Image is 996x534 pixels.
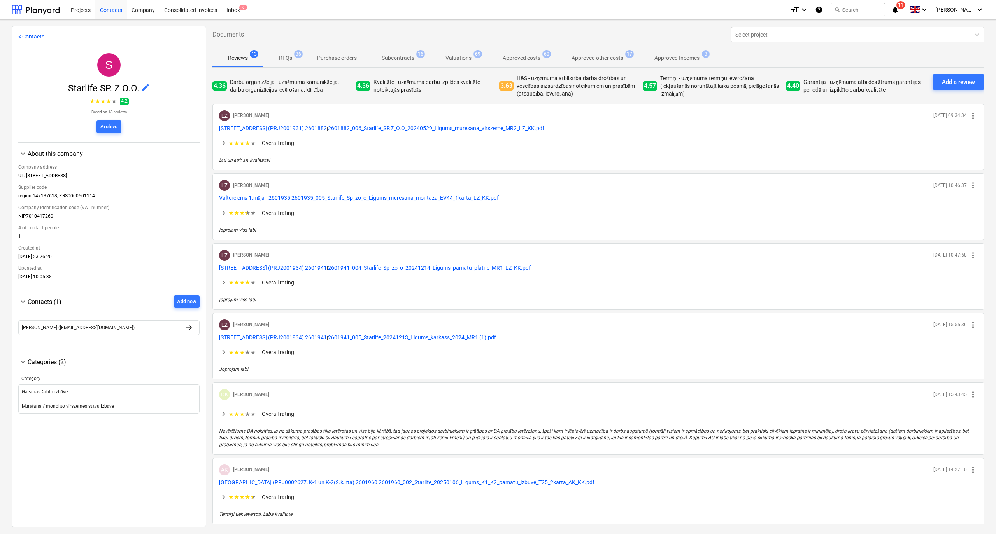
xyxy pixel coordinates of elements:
span: keyboard_arrow_right [219,347,228,357]
span: LZ [221,182,228,188]
p: Termiņi tiek ievertoti. Laba kvalitāte [219,511,978,518]
span: search [834,7,840,13]
span: ★ [228,493,234,501]
div: [DATE] 10:05:38 [18,274,200,283]
span: ★ [100,97,106,106]
div: region 147137618, KRS0000501114 [18,193,200,202]
span: ★ [234,279,239,286]
span: ★ [239,209,245,216]
span: ★ [250,279,256,286]
span: keyboard_arrow_down [18,297,28,306]
span: Contacts (1) [28,298,61,305]
p: Overall rating [262,348,294,356]
span: more_vert [968,111,978,120]
p: | [219,124,978,132]
div: ★★★★★Overall rating [219,409,978,419]
span: ★ [245,209,250,216]
span: ★ [245,349,250,356]
span: ★ [234,140,239,147]
span: ★ [250,493,256,501]
span: ★ [239,493,245,501]
span: ★ [239,279,245,286]
span: ★ [245,140,250,147]
span: ★ [239,140,245,147]
span: keyboard_arrow_down [18,357,28,366]
div: Lauris Zaharāns [219,319,230,330]
p: Approved other costs [572,54,623,62]
div: About this company [28,150,200,157]
span: ★ [250,349,256,356]
span: ★ [234,349,239,356]
div: About this company [18,149,200,158]
span: Tumes iela (PRJ0002627, K-1 un K-2(2.kārta) 2601960 [219,479,377,485]
span: ★ [234,410,239,418]
div: ★★★★★Overall rating [219,138,978,148]
div: Categories (2) [28,358,200,366]
span: Mazā Robežu iela 1 (PRJ2001934) 2601941 [219,334,327,340]
span: ★ [234,493,239,501]
div: Lauris Zaharāns [219,250,230,261]
p: Joprojām labi [219,366,978,373]
span: Valterciems 1.māja - 2601935 [219,195,290,201]
span: keyboard_arrow_right [219,492,228,502]
span: keyboard_arrow_right [219,208,228,218]
p: [DATE] 15:55:36 [933,321,967,328]
button: 2601960_002_Starlife_20250106_Ligums_K1_K2_pamatu_izbuve_T25_2karta_AK_KK.pdf [379,478,594,486]
span: 36 [294,50,303,58]
iframe: Chat Widget [957,497,996,534]
div: Davis Kairis [219,389,230,400]
a: < Contacts [18,33,44,40]
span: 4.36 [356,81,370,91]
span: LZ [221,322,228,328]
span: LZ [221,252,228,258]
button: [STREET_ADDRESS] (PRJ2001931) 2601882 [219,124,327,132]
p: [PERSON_NAME] [233,182,269,189]
span: more_vert [968,181,978,190]
p: H&S - uzņēmuma atbilstība darba drošības un veselības aizsardzības noteikumiem un prasībām (atsau... [517,74,640,98]
p: Kvalitāte - uzņēmuma darbu izpildes kvalitāte noteiktajās prasībās [373,78,496,94]
span: ★ [228,279,234,286]
span: 13 [250,50,258,58]
div: Company address [18,161,200,173]
p: Overall rating [262,209,294,217]
div: Starlife [97,53,121,77]
span: 11 [896,1,905,9]
span: more_vert [968,390,978,399]
div: # of contact people [18,222,200,234]
div: Lauris Zaharāns [219,180,230,191]
p: [PERSON_NAME] [233,466,269,473]
span: ★ [228,349,234,356]
p: joprojām viss labi [219,297,978,303]
button: Add a review [933,74,984,90]
div: Category [21,376,196,381]
span: ★ [106,97,111,106]
span: more_vert [968,251,978,260]
p: [DATE] 14:27:10 [933,466,967,473]
p: Approved costs [503,54,540,62]
div: Lauris Zaharāns [219,110,230,121]
span: 16 [416,50,425,58]
p: [PERSON_NAME] [233,391,269,398]
div: ★★★★★Overall rating [219,492,978,502]
span: AK [221,467,228,473]
div: Contacts (1)Add new [18,308,200,344]
span: 3 [702,50,710,58]
span: ★ [95,97,100,106]
p: Subcontracts [382,54,414,62]
p: [PERSON_NAME] [233,112,269,119]
span: more_vert [968,320,978,330]
span: ★ [239,410,245,418]
span: more_vert [968,465,978,475]
span: ★ [250,209,256,216]
div: Mūrēšana / monolīto virszemes stāvu izbūve [22,403,114,409]
p: [PERSON_NAME] [233,321,269,328]
span: 3.63 [499,81,514,91]
button: Add new [174,295,200,308]
p: Valuations [445,54,472,62]
div: [PERSON_NAME] ([EMAIL_ADDRESS][DOMAIN_NAME]) [22,325,135,330]
span: 4.57 [643,81,657,91]
span: ★ [228,410,234,418]
span: 4.2 [120,98,129,105]
div: ★★★★★Overall rating [219,208,978,218]
p: RFQs [279,54,292,62]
